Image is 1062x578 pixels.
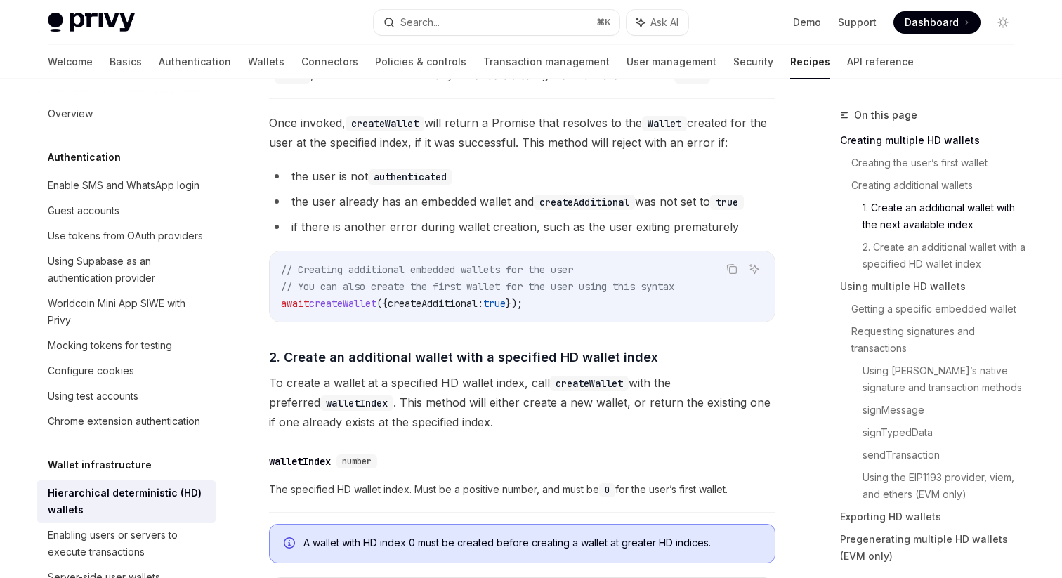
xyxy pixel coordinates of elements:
code: 0 [599,483,615,497]
code: createWallet [550,376,629,391]
a: Getting a specific embedded wallet [851,298,1025,320]
span: // Creating additional embedded wallets for the user [281,263,573,276]
div: Enable SMS and WhatsApp login [48,177,199,194]
code: authenticated [368,169,452,185]
span: Once invoked, will return a Promise that resolves to the created for the user at the specified in... [269,113,775,152]
span: true [483,297,506,310]
a: Using [PERSON_NAME]’s native signature and transaction methods [863,360,1025,399]
button: Search...⌘K [374,10,619,35]
a: Creating additional wallets [851,174,1025,197]
a: Transaction management [483,45,610,79]
a: 1. Create an additional wallet with the next available index [863,197,1025,236]
span: Dashboard [905,15,959,29]
div: Configure cookies [48,362,134,379]
span: ⌘ K [596,17,611,28]
a: Creating the user’s first wallet [851,152,1025,174]
a: sendTransaction [863,444,1025,466]
a: Use tokens from OAuth providers [37,223,216,249]
a: Recipes [790,45,830,79]
span: A wallet with HD index 0 must be created before creating a wallet at greater HD indices. [303,536,761,550]
div: Chrome extension authentication [48,413,200,430]
a: Basics [110,45,142,79]
div: Overview [48,105,93,122]
button: Ask AI [745,260,763,278]
li: the user is not [269,166,775,186]
a: Welcome [48,45,93,79]
span: Ask AI [650,15,678,29]
a: Overview [37,101,216,126]
a: Hierarchical deterministic (HD) wallets [37,480,216,523]
li: if there is another error during wallet creation, such as the user exiting prematurely [269,217,775,237]
span: To create a wallet at a specified HD wallet index, call with the preferred . This method will eit... [269,373,775,432]
a: User management [627,45,716,79]
a: Using multiple HD wallets [840,275,1025,298]
a: Enabling users or servers to execute transactions [37,523,216,565]
div: walletIndex [269,454,331,468]
h5: Wallet infrastructure [48,457,152,473]
code: createWallet [346,116,424,131]
li: the user already has an embedded wallet and was not set to [269,192,775,211]
span: The specified HD wallet index. Must be a positive number, and must be for the user’s first wallet. [269,481,775,498]
a: Creating multiple HD wallets [840,129,1025,152]
div: Worldcoin Mini App SIWE with Privy [48,295,208,329]
a: Using Supabase as an authentication provider [37,249,216,291]
span: 2. Create an additional wallet with a specified HD wallet index [269,348,658,367]
code: walletIndex [320,395,393,411]
div: Guest accounts [48,202,119,219]
a: Authentication [159,45,231,79]
button: Toggle dark mode [992,11,1014,34]
svg: Info [284,537,298,551]
div: Using Supabase as an authentication provider [48,253,208,287]
h5: Authentication [48,149,121,166]
div: Hierarchical deterministic (HD) wallets [48,485,208,518]
code: createAdditional [534,195,635,210]
div: Use tokens from OAuth providers [48,228,203,244]
span: On this page [854,107,917,124]
span: createAdditional: [388,297,483,310]
a: Requesting signatures and transactions [851,320,1025,360]
a: 2. Create an additional wallet with a specified HD wallet index [863,236,1025,275]
span: number [342,456,372,467]
img: light logo [48,13,135,32]
div: Using test accounts [48,388,138,405]
a: Configure cookies [37,358,216,383]
a: Mocking tokens for testing [37,333,216,358]
a: Wallets [248,45,284,79]
code: Wallet [642,116,687,131]
a: Support [838,15,877,29]
a: Using test accounts [37,383,216,409]
div: Mocking tokens for testing [48,337,172,354]
a: Demo [793,15,821,29]
a: Enable SMS and WhatsApp login [37,173,216,198]
code: true [710,195,744,210]
div: Search... [400,14,440,31]
a: Security [733,45,773,79]
div: Enabling users or servers to execute transactions [48,527,208,560]
a: Policies & controls [375,45,466,79]
button: Ask AI [627,10,688,35]
a: Dashboard [893,11,981,34]
span: await [281,297,309,310]
a: Chrome extension authentication [37,409,216,434]
a: signMessage [863,399,1025,421]
span: ({ [376,297,388,310]
a: Using the EIP1193 provider, viem, and ethers (EVM only) [863,466,1025,506]
a: API reference [847,45,914,79]
a: Pregenerating multiple HD wallets (EVM only) [840,528,1025,567]
a: Worldcoin Mini App SIWE with Privy [37,291,216,333]
span: }); [506,297,523,310]
span: createWallet [309,297,376,310]
a: Guest accounts [37,198,216,223]
a: signTypedData [863,421,1025,444]
a: Exporting HD wallets [840,506,1025,528]
a: Connectors [301,45,358,79]
button: Copy the contents from the code block [723,260,741,278]
span: // You can also create the first wallet for the user using this syntax [281,280,674,293]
